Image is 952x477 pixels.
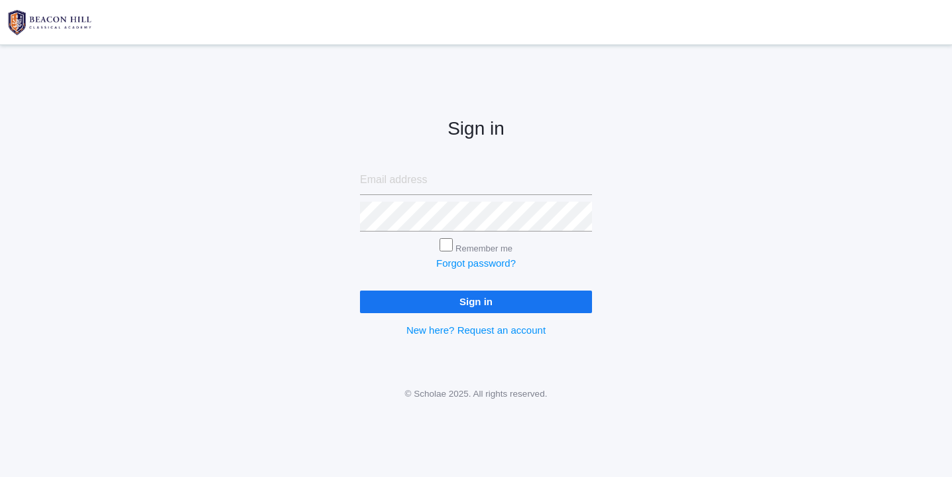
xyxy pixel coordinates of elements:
input: Sign in [360,291,592,312]
label: Remember me [455,243,512,253]
a: Forgot password? [436,257,516,269]
a: New here? Request an account [406,324,546,336]
input: Email address [360,165,592,195]
h2: Sign in [360,119,592,139]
